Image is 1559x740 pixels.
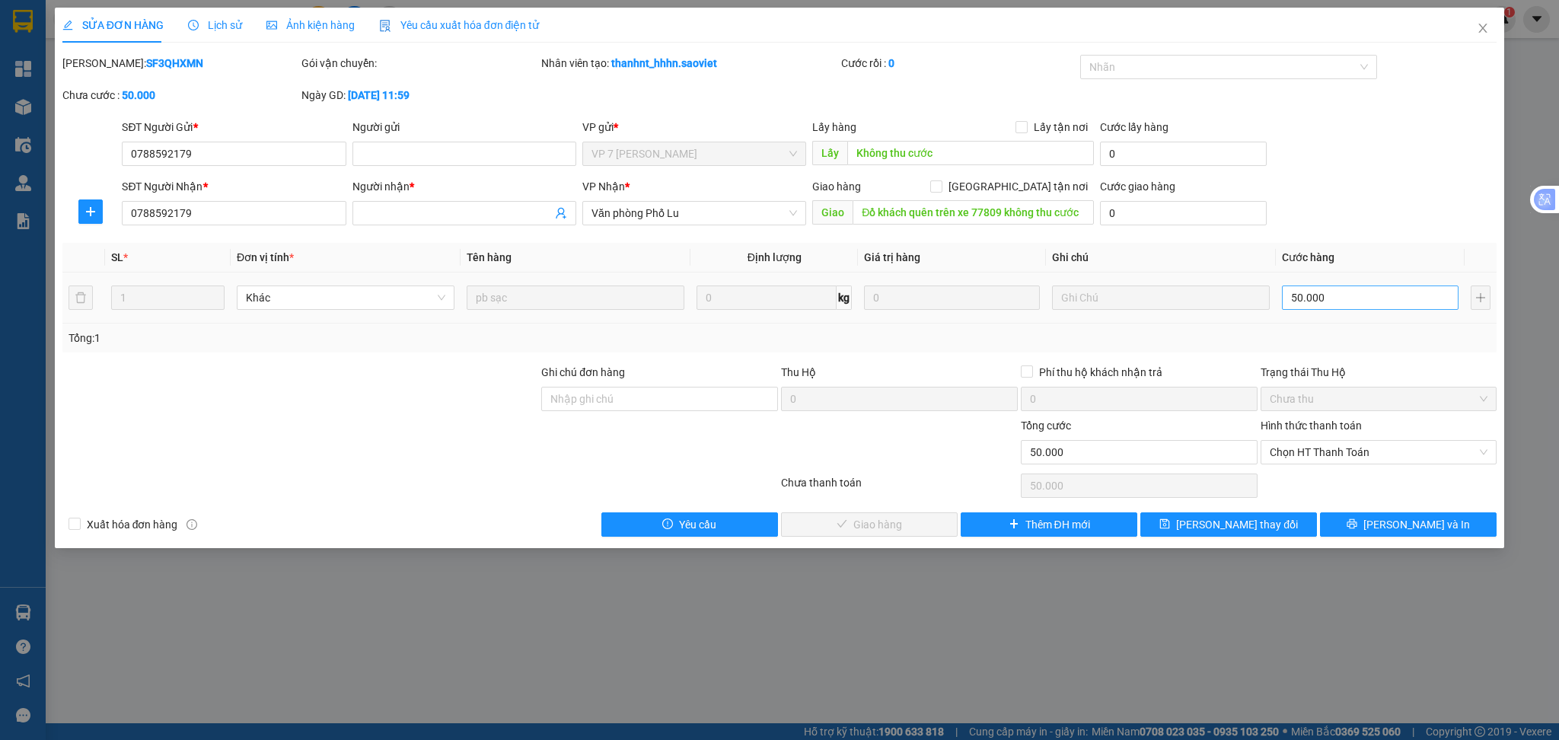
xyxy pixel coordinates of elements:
[1052,285,1270,310] input: Ghi Chú
[1462,8,1504,50] button: Close
[62,87,299,104] div: Chưa cước :
[847,141,1094,165] input: Dọc đường
[352,119,576,136] div: Người gửi
[555,207,567,219] span: user-add
[1477,22,1489,34] span: close
[582,180,625,193] span: VP Nhận
[122,89,155,101] b: 50.000
[78,199,103,224] button: plus
[1159,518,1170,531] span: save
[591,142,797,165] span: VP 7 Phạm Văn Đồng
[122,178,346,195] div: SĐT Người Nhận
[1100,180,1175,193] label: Cước giao hàng
[62,55,299,72] div: [PERSON_NAME]:
[812,121,856,133] span: Lấy hàng
[1100,201,1267,225] input: Cước giao hàng
[1140,512,1317,537] button: save[PERSON_NAME] thay đổi
[1282,251,1334,263] span: Cước hàng
[961,512,1137,537] button: plusThêm ĐH mới
[662,518,673,531] span: exclamation-circle
[812,200,853,225] span: Giao
[679,516,716,533] span: Yêu cầu
[841,55,1078,72] div: Cước rồi :
[266,19,355,31] span: Ảnh kiện hàng
[188,19,242,31] span: Lịch sử
[301,87,538,104] div: Ngày GD:
[379,20,391,32] img: icon
[467,285,684,310] input: VD: Bàn, Ghế
[1046,243,1276,273] th: Ghi chú
[541,366,625,378] label: Ghi chú đơn hàng
[888,57,894,69] b: 0
[69,285,93,310] button: delete
[1100,121,1168,133] label: Cước lấy hàng
[379,19,540,31] span: Yêu cầu xuất hóa đơn điện tử
[301,55,538,72] div: Gói vận chuyển:
[812,180,861,193] span: Giao hàng
[1033,364,1168,381] span: Phí thu hộ khách nhận trả
[62,19,164,31] span: SỬA ĐƠN HÀNG
[79,206,102,218] span: plus
[348,89,410,101] b: [DATE] 11:59
[1363,516,1470,533] span: [PERSON_NAME] và In
[1028,119,1094,136] span: Lấy tận nơi
[748,251,802,263] span: Định lượng
[582,119,806,136] div: VP gửi
[122,119,346,136] div: SĐT Người Gửi
[591,202,797,225] span: Văn phòng Phố Lu
[1347,518,1357,531] span: printer
[146,57,203,69] b: SF3QHXMN
[266,20,277,30] span: picture
[1100,142,1267,166] input: Cước lấy hàng
[1025,516,1090,533] span: Thêm ĐH mới
[467,251,512,263] span: Tên hàng
[1261,364,1497,381] div: Trạng thái Thu Hộ
[864,285,1040,310] input: 0
[837,285,852,310] span: kg
[864,251,920,263] span: Giá trị hàng
[1176,516,1298,533] span: [PERSON_NAME] thay đổi
[111,251,123,263] span: SL
[246,286,445,309] span: Khác
[942,178,1094,195] span: [GEOGRAPHIC_DATA] tận nơi
[541,55,837,72] div: Nhân viên tạo:
[1270,441,1488,464] span: Chọn HT Thanh Toán
[781,512,958,537] button: checkGiao hàng
[352,178,576,195] div: Người nhận
[187,519,197,530] span: info-circle
[62,20,73,30] span: edit
[1021,419,1071,432] span: Tổng cước
[1270,388,1488,410] span: Chưa thu
[188,20,199,30] span: clock-circle
[1009,518,1019,531] span: plus
[611,57,717,69] b: thanhnt_hhhn.saoviet
[1471,285,1491,310] button: plus
[69,330,602,346] div: Tổng: 1
[812,141,847,165] span: Lấy
[81,516,184,533] span: Xuất hóa đơn hàng
[1261,419,1362,432] label: Hình thức thanh toán
[853,200,1094,225] input: Dọc đường
[1320,512,1497,537] button: printer[PERSON_NAME] và In
[541,387,778,411] input: Ghi chú đơn hàng
[237,251,294,263] span: Đơn vị tính
[779,474,1019,501] div: Chưa thanh toán
[781,366,816,378] span: Thu Hộ
[601,512,778,537] button: exclamation-circleYêu cầu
